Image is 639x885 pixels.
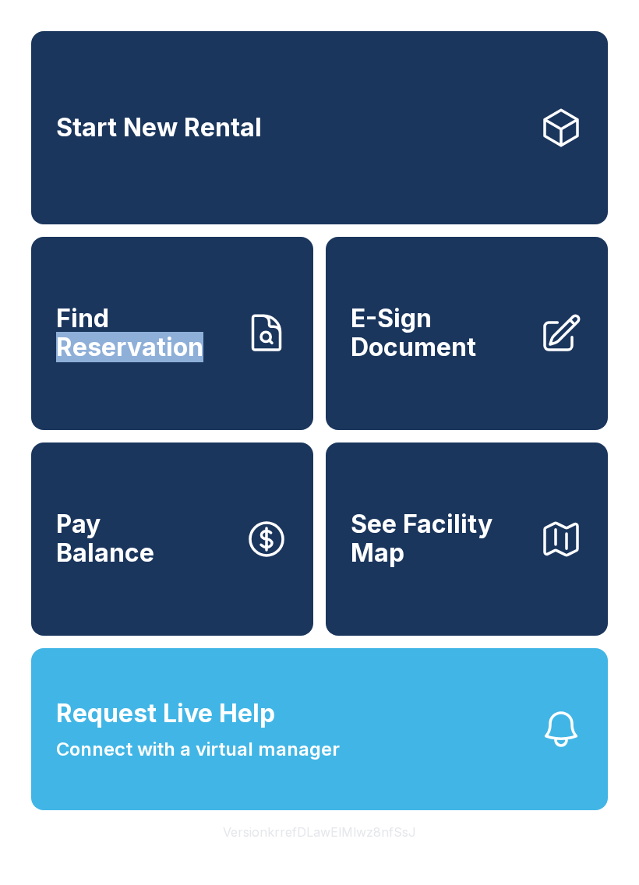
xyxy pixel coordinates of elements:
span: See Facility Map [351,510,527,567]
span: Find Reservation [56,305,232,361]
span: Pay Balance [56,510,154,567]
a: Find Reservation [31,237,313,430]
a: E-Sign Document [326,237,608,430]
button: See Facility Map [326,442,608,636]
button: Request Live HelpConnect with a virtual manager [31,648,608,810]
span: Connect with a virtual manager [56,735,340,763]
button: VersionkrrefDLawElMlwz8nfSsJ [210,810,429,854]
span: Start New Rental [56,114,262,143]
button: PayBalance [31,442,313,636]
span: Request Live Help [56,695,275,732]
span: E-Sign Document [351,305,527,361]
a: Start New Rental [31,31,608,224]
